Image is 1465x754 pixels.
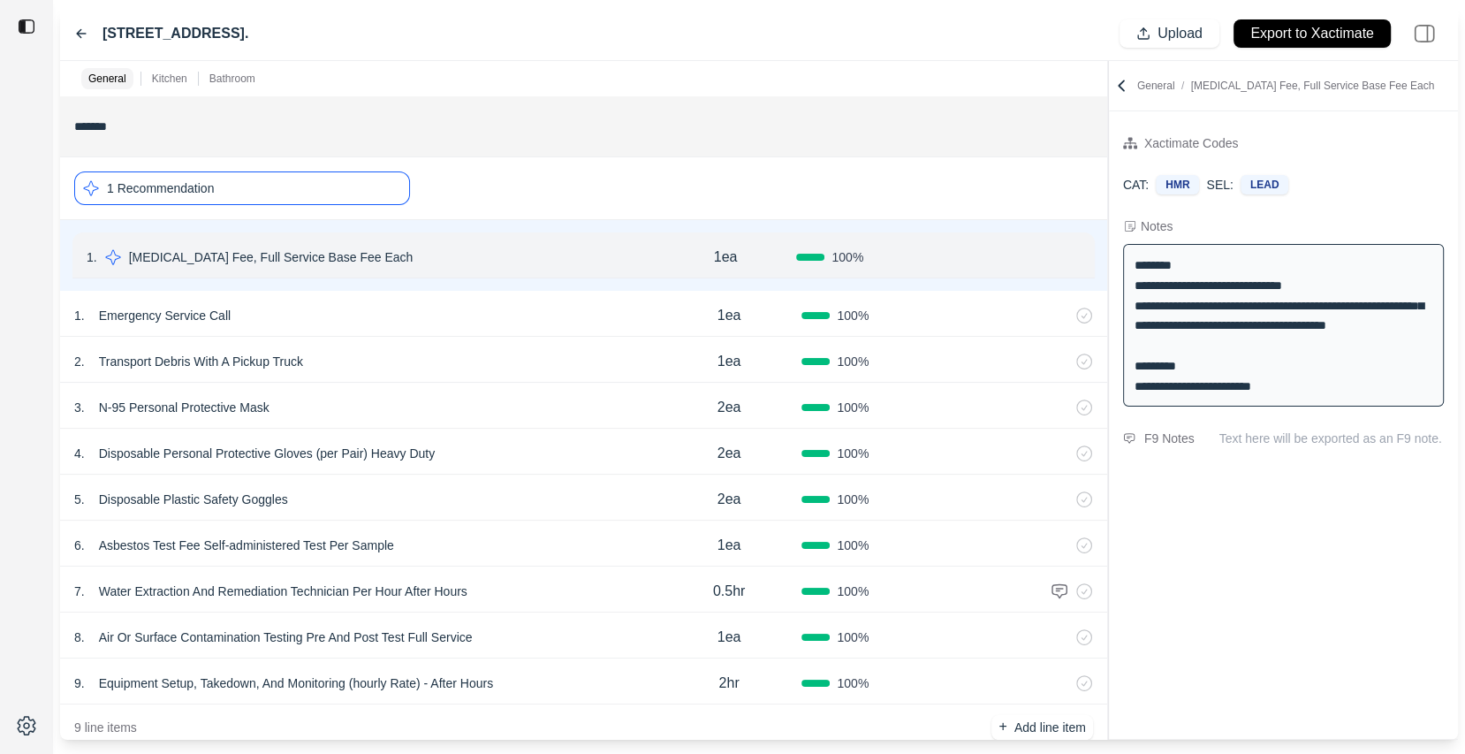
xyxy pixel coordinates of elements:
[717,535,741,556] p: 1ea
[1190,80,1434,92] span: [MEDICAL_DATA] Fee, Full Service Base Fee Each
[1156,175,1199,194] div: HMR
[717,489,741,510] p: 2ea
[837,353,869,370] span: 100 %
[74,491,85,508] p: 5 .
[717,351,741,372] p: 1ea
[717,305,741,326] p: 1ea
[1137,79,1434,93] p: General
[1014,719,1086,736] p: Add line item
[92,441,443,466] p: Disposable Personal Protective Gloves (per Pair) Heavy Duty
[74,353,85,370] p: 2 .
[717,443,741,464] p: 2ea
[74,628,85,646] p: 8 .
[92,625,480,650] p: Air Or Surface Contamination Testing Pre And Post Test Full Service
[92,579,474,604] p: Water Extraction And Remediation Technician Per Hour After Hours
[1144,428,1195,449] div: F9 Notes
[74,537,85,554] p: 6 .
[718,673,739,694] p: 2hr
[837,674,869,692] span: 100 %
[74,719,137,736] p: 9 line items
[1241,175,1289,194] div: LEAD
[87,248,97,266] p: 1 .
[122,245,421,270] p: [MEDICAL_DATA] Fee, Full Service Base Fee Each
[837,537,869,554] span: 100 %
[92,533,401,558] p: Asbestos Test Fee Self-administered Test Per Sample
[74,399,85,416] p: 3 .
[1123,433,1135,444] img: comment
[1174,80,1190,92] span: /
[18,18,35,35] img: toggle sidebar
[1206,176,1233,194] p: SEL:
[88,72,126,86] p: General
[1250,24,1374,44] p: Export to Xactimate
[1144,133,1239,154] div: Xactimate Codes
[837,399,869,416] span: 100 %
[717,397,741,418] p: 2ea
[714,247,738,268] p: 1ea
[92,303,238,328] p: Emergency Service Call
[1141,217,1173,235] div: Notes
[92,395,277,420] p: N-95 Personal Protective Mask
[92,487,295,512] p: Disposable Plastic Safety Goggles
[837,307,869,324] span: 100 %
[1158,24,1203,44] p: Upload
[1051,583,1068,600] img: comment
[713,581,745,602] p: 0.5hr
[209,72,255,86] p: Bathroom
[1219,430,1444,447] p: Text here will be exported as an F9 note.
[991,715,1092,740] button: +Add line item
[831,248,863,266] span: 100 %
[74,674,85,692] p: 9 .
[92,671,500,696] p: Equipment Setup, Takedown, And Monitoring (hourly Rate) - After Hours
[74,307,85,324] p: 1 .
[92,349,310,374] p: Transport Debris With A Pickup Truck
[1405,14,1444,53] img: right-panel.svg
[74,445,85,462] p: 4 .
[837,583,869,600] span: 100 %
[717,627,741,648] p: 1ea
[1120,19,1219,48] button: Upload
[837,445,869,462] span: 100 %
[1233,19,1391,48] button: Export to Xactimate
[107,179,214,197] p: 1 Recommendation
[102,23,248,44] label: [STREET_ADDRESS].
[998,717,1006,737] p: +
[837,491,869,508] span: 100 %
[152,72,187,86] p: Kitchen
[1123,176,1149,194] p: CAT:
[837,628,869,646] span: 100 %
[74,583,85,600] p: 7 .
